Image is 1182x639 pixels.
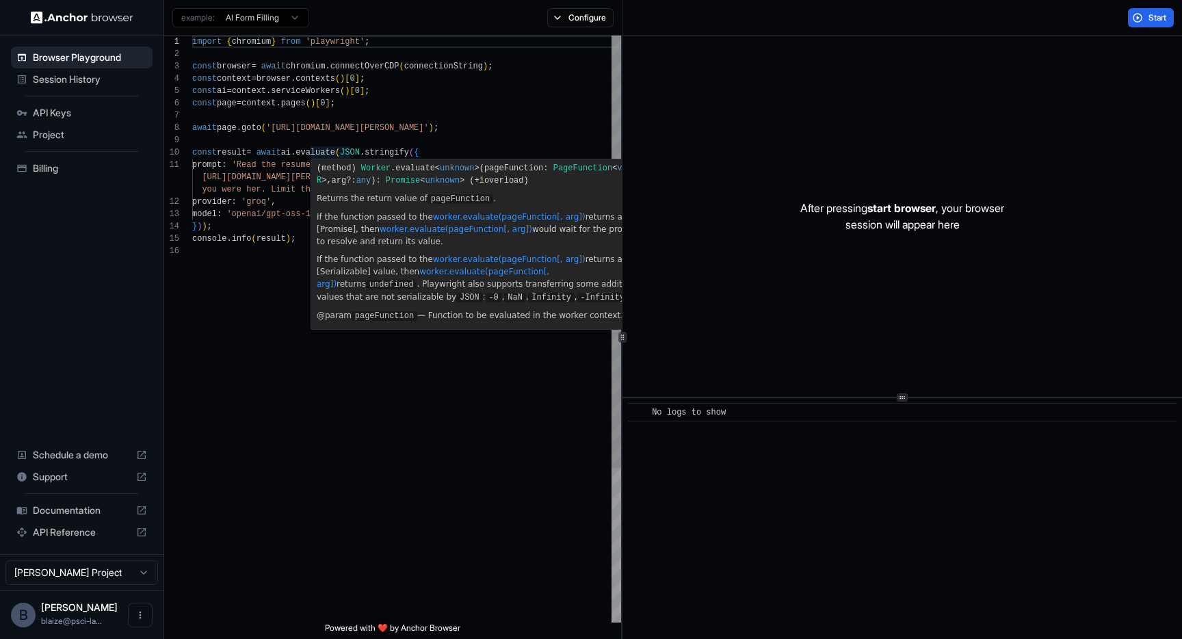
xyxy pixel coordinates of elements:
[434,123,438,133] span: ;
[128,603,153,627] button: Open menu
[11,102,153,124] div: API Keys
[41,616,102,626] span: blaize@psci-labs.com
[41,601,118,613] span: Blaize Berry
[202,172,354,182] span: [URL][DOMAIN_NAME][PERSON_NAME]
[330,62,399,71] span: connectOverCDP
[420,176,425,185] span: <
[332,176,356,185] span: arg?:
[414,148,419,157] span: {
[652,408,726,417] span: No logs to show
[164,208,179,220] div: 13
[345,86,350,96] span: )
[217,74,251,83] span: context
[11,124,153,146] div: Project
[317,253,646,304] p: If the function passed to the returns a non-[Serializable] value, then returns . Playwright also ...
[281,148,291,157] span: ai
[164,233,179,245] div: 15
[257,74,291,83] span: browser
[365,148,409,157] span: stringify
[480,176,484,185] span: 1
[291,74,295,83] span: .
[226,37,231,47] span: {
[356,176,371,185] span: any
[484,176,524,185] span: overload
[335,148,340,157] span: (
[164,97,179,109] div: 6
[207,222,212,231] span: ;
[867,201,936,215] span: start browser
[340,74,345,83] span: )
[197,222,202,231] span: )
[435,164,440,173] span: <
[11,444,153,466] div: Schedule a demo
[217,99,237,108] span: page
[11,47,153,68] div: Browser Playground
[232,234,252,244] span: info
[321,176,331,185] span: >,
[192,86,217,96] span: const
[428,194,493,204] code: pageFunction
[469,176,479,185] span: (+
[257,234,286,244] span: result
[33,106,147,120] span: API Keys
[33,128,147,142] span: Project
[429,123,434,133] span: )
[425,176,459,185] span: unknown
[33,504,131,517] span: Documentation
[350,86,354,96] span: [
[241,123,261,133] span: goto
[237,123,241,133] span: .
[281,99,306,108] span: pages
[164,60,179,73] div: 3
[181,12,215,23] span: example:
[192,37,222,47] span: import
[33,161,147,175] span: Billing
[317,267,549,289] a: worker.evaluate(pageFunction[, arg])
[192,148,217,157] span: const
[340,86,345,96] span: (
[486,293,502,302] code: -0
[217,86,226,96] span: ai
[355,74,360,83] span: ]
[635,406,642,419] span: ​
[345,74,350,83] span: [
[325,623,460,639] span: Powered with ❤️ by Anchor Browser
[386,176,420,185] span: Promise
[192,74,217,83] span: const
[164,109,179,122] div: 7
[291,234,295,244] span: ;
[226,86,231,96] span: =
[524,176,529,185] span: )
[365,37,369,47] span: ;
[192,234,226,244] span: console
[340,148,360,157] span: JSON
[528,293,574,302] code: Infinity
[409,148,414,157] span: (
[226,234,231,244] span: .
[395,164,435,173] span: evaluate
[222,160,226,170] span: :
[266,86,271,96] span: .
[488,62,492,71] span: ;
[460,176,464,185] span: >
[241,99,276,108] span: context
[286,62,326,71] span: chromium
[164,36,179,48] div: 1
[547,8,614,27] button: Configure
[33,448,131,462] span: Schedule a demo
[192,197,232,207] span: provider
[1148,12,1168,23] span: Start
[164,146,179,159] div: 10
[612,164,617,173] span: <
[483,62,488,71] span: )
[330,99,335,108] span: ;
[164,196,179,208] div: 12
[192,160,222,170] span: prompt
[380,224,532,234] a: worker.evaluate(pageFunction[, arg])
[350,74,354,83] span: 0
[317,192,646,205] p: Returns the return value of .
[164,220,179,233] div: 14
[164,245,179,257] div: 16
[311,99,315,108] span: )
[321,164,351,173] span: method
